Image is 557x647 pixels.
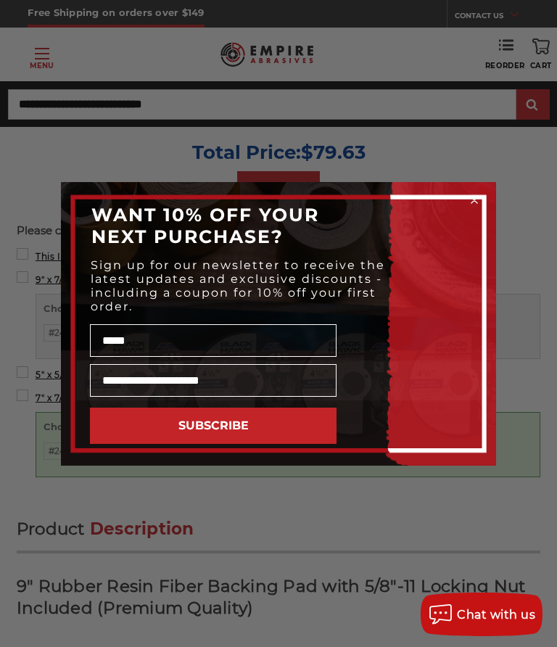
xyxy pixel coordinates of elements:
[421,593,542,636] button: Chat with us
[467,193,482,207] button: Close dialog
[91,258,385,313] span: Sign up for our newsletter to receive the latest updates and exclusive discounts - including a co...
[90,408,337,444] button: SUBSCRIBE
[457,608,535,622] span: Chat with us
[90,364,337,397] input: Email
[91,204,319,247] span: WANT 10% OFF YOUR NEXT PURCHASE?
